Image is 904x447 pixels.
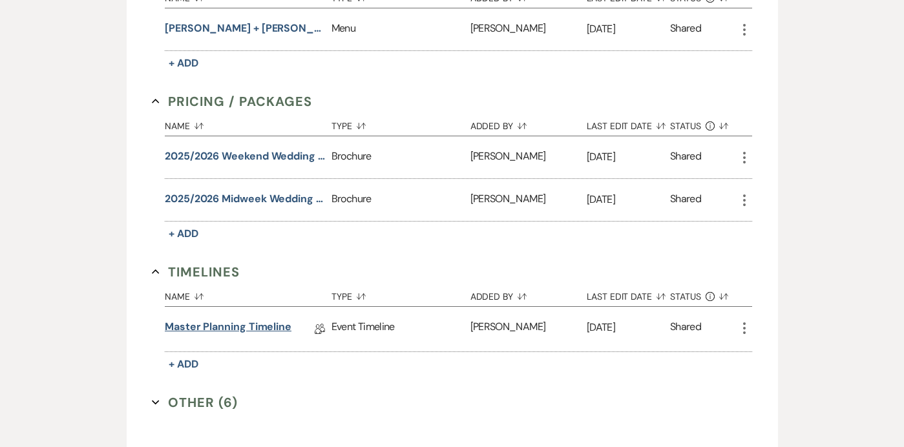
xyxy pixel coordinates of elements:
div: Brochure [331,179,470,221]
button: 2025/2026 Midweek Wedding PDF [165,191,326,207]
button: Added By [470,111,587,136]
button: Last Edit Date [587,282,670,306]
button: Pricing / Packages [152,92,312,111]
p: [DATE] [587,319,670,336]
button: Last Edit Date [587,111,670,136]
button: Status [670,111,737,136]
button: + Add [165,355,202,373]
span: Status [670,292,701,301]
div: Shared [670,191,701,209]
a: Master Planning Timeline [165,319,291,339]
div: Shared [670,21,701,38]
div: Event Timeline [331,307,470,351]
span: + Add [169,357,198,371]
p: [DATE] [587,21,670,37]
div: Shared [670,319,701,339]
div: [PERSON_NAME] [470,179,587,221]
button: Name [165,111,331,136]
p: [DATE] [587,191,670,208]
button: Added By [470,282,587,306]
button: Timelines [152,262,240,282]
div: [PERSON_NAME] [470,8,587,50]
button: Other (6) [152,393,238,412]
div: [PERSON_NAME] [470,307,587,351]
span: + Add [169,227,198,240]
div: Shared [670,149,701,166]
div: Brochure [331,136,470,178]
p: [DATE] [587,149,670,165]
button: + Add [165,54,202,72]
button: Type [331,111,470,136]
button: Status [670,282,737,306]
span: Status [670,121,701,130]
button: Name [165,282,331,306]
div: Menu [331,8,470,50]
button: 2025/2026 Weekend Wedding PDF [165,149,326,164]
button: [PERSON_NAME] + [PERSON_NAME] [165,21,326,36]
span: + Add [169,56,198,70]
button: + Add [165,225,202,243]
div: [PERSON_NAME] [470,136,587,178]
button: Type [331,282,470,306]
